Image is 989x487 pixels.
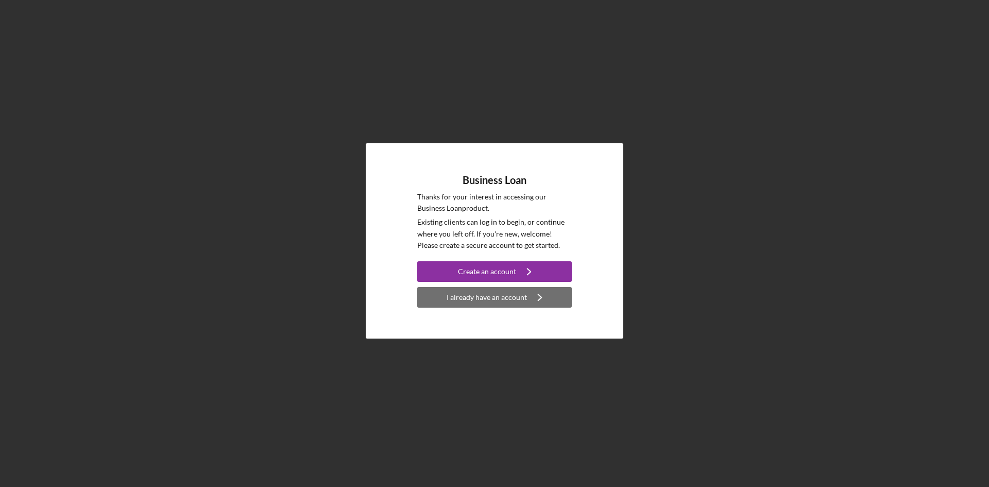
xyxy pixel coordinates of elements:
[417,261,572,284] a: Create an account
[463,174,526,186] h4: Business Loan
[417,191,572,214] p: Thanks for your interest in accessing our Business Loan product.
[417,216,572,251] p: Existing clients can log in to begin, or continue where you left off. If you're new, welcome! Ple...
[417,287,572,308] button: I already have an account
[458,261,516,282] div: Create an account
[447,287,527,308] div: I already have an account
[417,261,572,282] button: Create an account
